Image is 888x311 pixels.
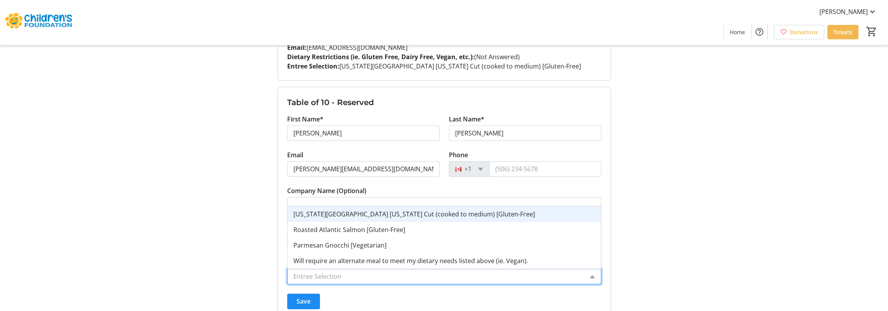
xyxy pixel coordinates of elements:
img: The Children's Foundation of Guelph and Wellington's Logo [5,3,74,42]
a: Home [724,25,751,39]
button: [PERSON_NAME] [813,5,883,18]
button: Cart [865,25,879,39]
span: Save [297,297,311,306]
span: Tickets [833,28,852,36]
label: Phone [449,150,468,160]
button: Save [287,293,320,309]
a: Donations [774,25,824,39]
strong: Email: [287,43,307,52]
ng-dropdown-panel: Options list [287,206,601,269]
span: [PERSON_NAME] [819,7,868,16]
label: First Name* [287,114,323,124]
label: Last Name* [449,114,484,124]
p: [US_STATE][GEOGRAPHIC_DATA] [US_STATE] Cut (cooked to medium) [Gluten-Free] [287,61,601,71]
span: Will require an alternate meal to meet my dietary needs listed above (ie. Vegan). [293,257,528,265]
input: (506) 234-5678 [489,161,601,177]
span: Donations [790,28,818,36]
h3: Table of 10 - Reserved [287,97,601,108]
button: Help [752,24,767,40]
strong: Entree Selection: [287,62,339,70]
span: [US_STATE][GEOGRAPHIC_DATA] [US_STATE] Cut (cooked to medium) [Gluten-Free] [293,210,535,218]
span: Parmesan Gnocchi [Vegetarian] [293,241,387,250]
strong: Dietary Restrictions (ie. Gluten Free, Dairy Free, Vegan, etc.): [287,53,474,61]
label: Company Name (Optional) [287,186,366,195]
span: Roasted Atlantic Salmon [Gluten-Free] [293,225,405,234]
a: Tickets [827,25,858,39]
label: Email [287,150,303,160]
span: (Not Answered) [474,53,520,61]
p: [EMAIL_ADDRESS][DOMAIN_NAME] [287,43,601,52]
span: Home [730,28,745,36]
